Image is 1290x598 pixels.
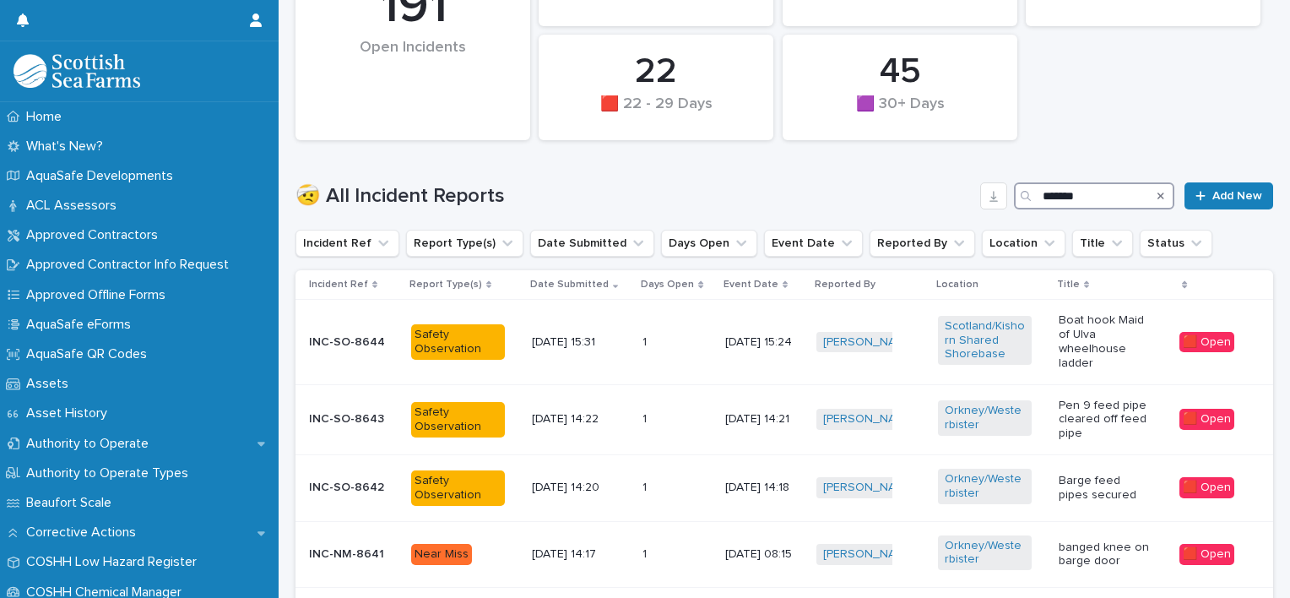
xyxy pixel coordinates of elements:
p: Report Type(s) [409,275,482,294]
p: Reported By [815,275,875,294]
p: 1 [642,409,650,427]
p: [DATE] 14:17 [532,547,626,562]
p: banged knee on barge door [1059,541,1152,569]
a: Orkney/Westerbister [945,472,1025,501]
img: bPIBxiqnSb2ggTQWdOVV [14,54,140,88]
p: Approved Contractors [19,227,171,243]
p: Event Date [724,275,778,294]
div: 🟥 Open [1179,477,1234,498]
p: Beaufort Scale [19,495,125,511]
button: Date Submitted [530,230,654,257]
p: INC-SO-8643 [309,412,398,427]
p: INC-SO-8642 [309,481,398,495]
a: Scotland/Kishorn Shared Shorebase [945,319,1025,362]
div: 🟥 Open [1179,332,1234,353]
p: [DATE] 15:24 [725,335,803,350]
button: Report Type(s) [406,230,523,257]
a: [PERSON_NAME] [823,547,915,562]
p: Incident Ref [309,275,368,294]
input: Search [1014,182,1174,209]
div: Open Incidents [324,39,501,92]
div: 45 [811,51,989,93]
p: Authority to Operate Types [19,465,202,481]
div: Safety Observation [411,470,505,506]
h1: 🤕 All Incident Reports [295,184,973,209]
p: Barge feed pipes secured [1059,474,1152,503]
p: [DATE] 14:20 [532,481,626,495]
p: Corrective Actions [19,525,149,541]
p: AquaSafe Developments [19,168,187,184]
div: Safety Observation [411,402,505,438]
p: Authority to Operate [19,436,162,452]
p: [DATE] 14:22 [532,412,626,427]
a: [PERSON_NAME] [PERSON_NAME] [823,335,1011,350]
p: Days Open [641,275,694,294]
div: 🟪 30+ Days [811,95,989,131]
a: Orkney/Westerbister [945,539,1025,568]
p: Assets [19,376,82,392]
tr: INC-SO-8644Safety Observation[DATE] 15:3111 [DATE] 15:24[PERSON_NAME] [PERSON_NAME] Scotland/Kish... [295,300,1273,384]
div: Near Miss [411,544,472,565]
p: [DATE] 15:31 [532,335,626,350]
div: Safety Observation [411,324,505,360]
button: Title [1072,230,1133,257]
p: [DATE] 08:15 [725,547,803,562]
p: AquaSafe eForms [19,317,144,333]
p: Approved Offline Forms [19,287,179,303]
div: 22 [567,51,745,93]
tr: INC-NM-8641Near Miss[DATE] 14:1711 [DATE] 08:15[PERSON_NAME] Orkney/Westerbister banged knee on b... [295,521,1273,588]
p: Pen 9 feed pipe cleared off feed pipe [1059,399,1152,441]
button: Reported By [870,230,975,257]
p: AquaSafe QR Codes [19,346,160,362]
p: INC-SO-8644 [309,335,398,350]
button: Status [1140,230,1212,257]
a: [PERSON_NAME] [823,481,915,495]
a: Add New [1184,182,1273,209]
button: Days Open [661,230,757,257]
p: Home [19,109,75,125]
p: COSHH Low Hazard Register [19,554,210,570]
a: [PERSON_NAME] [823,412,915,427]
p: Asset History [19,405,121,421]
p: Approved Contractor Info Request [19,257,242,273]
p: Title [1057,275,1080,294]
p: 1 [642,544,650,562]
a: Orkney/Westerbister [945,404,1025,432]
p: [DATE] 14:21 [725,412,803,427]
p: 1 [642,477,650,495]
button: Incident Ref [295,230,399,257]
p: [DATE] 14:18 [725,481,803,495]
span: Add New [1212,190,1262,202]
p: INC-NM-8641 [309,547,398,562]
p: ACL Assessors [19,198,130,214]
p: Location [936,275,978,294]
p: What's New? [19,139,117,155]
div: 🟥 22 - 29 Days [567,95,745,131]
div: 🟥 Open [1179,409,1234,430]
tr: INC-SO-8642Safety Observation[DATE] 14:2011 [DATE] 14:18[PERSON_NAME] Orkney/Westerbister Barge f... [295,454,1273,521]
div: 🟥 Open [1179,544,1234,565]
button: Location [982,230,1065,257]
p: 1 [642,332,650,350]
p: Date Submitted [530,275,609,294]
p: Boat hook Maid of Ulva wheelhouse ladder [1059,313,1152,370]
tr: INC-SO-8643Safety Observation[DATE] 14:2211 [DATE] 14:21[PERSON_NAME] Orkney/Westerbister Pen 9 f... [295,384,1273,454]
button: Event Date [764,230,863,257]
